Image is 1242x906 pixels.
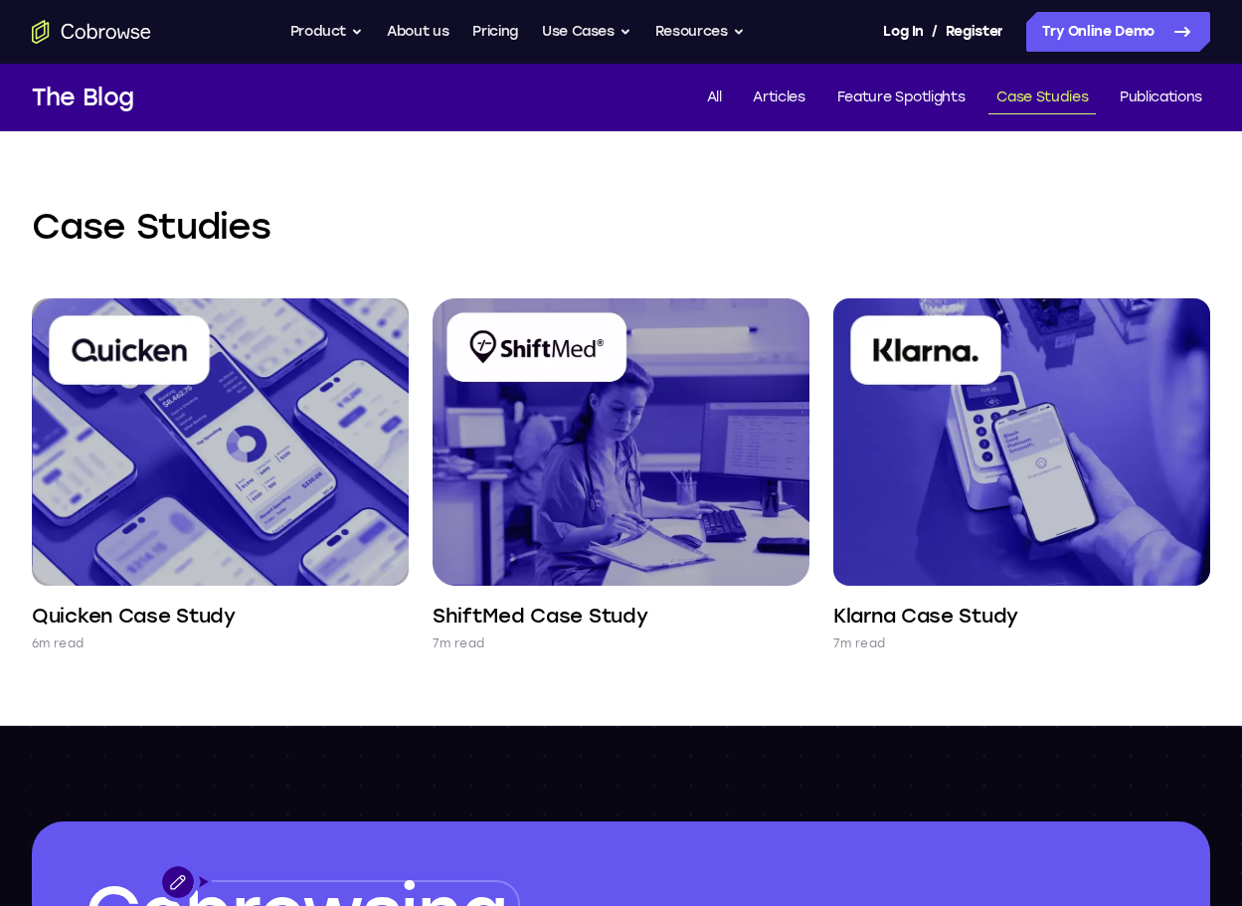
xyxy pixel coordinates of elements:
[433,602,647,630] h4: ShiftMed Case Study
[32,602,236,630] h4: Quicken Case Study
[829,82,974,114] a: Feature Spotlights
[883,12,923,52] a: Log In
[833,634,885,653] p: 7m read
[932,20,938,44] span: /
[542,12,631,52] button: Use Cases
[290,12,364,52] button: Product
[433,634,484,653] p: 7m read
[988,82,1096,114] a: Case Studies
[387,12,448,52] a: About us
[433,298,809,653] a: ShiftMed Case Study 7m read
[833,602,1018,630] h4: Klarna Case Study
[745,82,812,114] a: Articles
[32,80,134,115] h1: The Blog
[32,298,409,653] a: Quicken Case Study 6m read
[32,20,151,44] a: Go to the home page
[1026,12,1210,52] a: Try Online Demo
[433,298,809,586] img: ShiftMed Case Study
[32,634,84,653] p: 6m read
[946,12,1003,52] a: Register
[655,12,745,52] button: Resources
[699,82,730,114] a: All
[32,203,1210,251] h2: Case Studies
[833,298,1210,653] a: Klarna Case Study 7m read
[32,298,409,586] img: Quicken Case Study
[472,12,518,52] a: Pricing
[833,298,1210,586] img: Klarna Case Study
[1112,82,1210,114] a: Publications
